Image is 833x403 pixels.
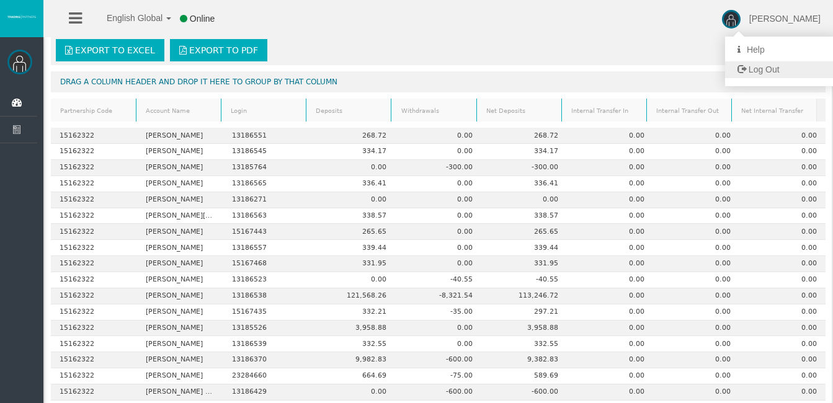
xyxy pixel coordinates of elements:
a: Net Deposits [478,102,559,119]
a: Net Internal Transfer [733,102,814,119]
td: 0.00 [568,336,654,352]
td: -8,321.54 [395,288,481,304]
td: 0.00 [653,256,739,272]
td: 0.00 [309,384,395,401]
td: 15162322 [51,240,137,256]
td: 0.00 [395,224,481,240]
td: [PERSON_NAME] [137,368,223,384]
td: 0.00 [653,336,739,352]
td: [PERSON_NAME] [137,256,223,272]
td: 0.00 [568,144,654,160]
td: [PERSON_NAME] [137,240,223,256]
td: [PERSON_NAME] [137,304,223,321]
td: -600.00 [481,384,568,401]
td: 13186557 [223,240,310,256]
td: [PERSON_NAME] [137,352,223,368]
td: [PERSON_NAME] [137,192,223,208]
td: 0.00 [739,224,826,240]
td: 265.65 [481,224,568,240]
td: 0.00 [568,272,654,288]
td: 13186563 [223,208,310,224]
td: 0.00 [739,208,826,224]
img: logo.svg [6,14,37,19]
td: 0.00 [739,176,826,192]
td: 297.21 [481,304,568,321]
span: Online [190,14,215,24]
td: 0.00 [653,128,739,144]
td: 0.00 [739,336,826,352]
td: 13186539 [223,336,310,352]
td: 0.00 [395,192,481,208]
td: 15167468 [223,256,310,272]
td: 332.55 [309,336,395,352]
td: -300.00 [481,160,568,176]
td: [PERSON_NAME] [137,321,223,337]
td: 0.00 [653,176,739,192]
span: Export to Excel [75,45,155,55]
td: 0.00 [653,192,739,208]
td: 336.41 [481,176,568,192]
td: 0.00 [395,144,481,160]
td: 13186370 [223,352,310,368]
td: 13186551 [223,128,310,144]
td: -40.55 [395,272,481,288]
a: Export to Excel [56,39,164,61]
td: 0.00 [653,352,739,368]
a: Deposits [308,102,390,119]
td: 0.00 [568,352,654,368]
td: 0.00 [568,240,654,256]
td: 13185764 [223,160,310,176]
td: 0.00 [739,272,826,288]
td: 15162322 [51,192,137,208]
td: [PERSON_NAME] [137,336,223,352]
td: 0.00 [739,384,826,401]
td: 331.95 [481,256,568,272]
td: 0.00 [568,208,654,224]
td: 15162322 [51,160,137,176]
td: [PERSON_NAME] [137,160,223,176]
td: 0.00 [739,321,826,337]
td: 0.00 [739,240,826,256]
td: 338.57 [309,208,395,224]
td: 0.00 [739,160,826,176]
td: 0.00 [653,288,739,304]
td: 0.00 [653,160,739,176]
td: 339.44 [481,240,568,256]
td: [PERSON_NAME][DEMOGRAPHIC_DATA] [137,208,223,224]
td: -600.00 [395,384,481,401]
td: 332.21 [309,304,395,321]
td: 13186565 [223,176,310,192]
td: 0.00 [568,176,654,192]
td: 0.00 [395,256,481,272]
td: 0.00 [395,176,481,192]
td: 0.00 [481,192,568,208]
td: 0.00 [568,304,654,321]
td: 332.55 [481,336,568,352]
td: 0.00 [653,208,739,224]
td: 664.69 [309,368,395,384]
a: Withdrawals [393,102,474,119]
td: 0.00 [395,128,481,144]
span: Log Out [749,64,780,74]
a: Partnership Code [53,102,135,119]
td: 15162322 [51,288,137,304]
td: 13186429 [223,384,310,401]
td: 13186271 [223,192,310,208]
td: 15162322 [51,272,137,288]
td: 0.00 [739,256,826,272]
td: 13186545 [223,144,310,160]
td: 15167435 [223,304,310,321]
a: Internal Transfer Out [648,102,729,119]
td: 589.69 [481,368,568,384]
td: 15162322 [51,208,137,224]
td: 0.00 [739,352,826,368]
td: 3,958.88 [481,321,568,337]
td: 0.00 [653,240,739,256]
td: 0.00 [568,321,654,337]
a: Internal Transfer In [563,102,644,119]
span: [PERSON_NAME] [749,14,821,24]
td: 23284660 [223,368,310,384]
td: 15162322 [51,368,137,384]
td: 15162322 [51,256,137,272]
td: 0.00 [568,368,654,384]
